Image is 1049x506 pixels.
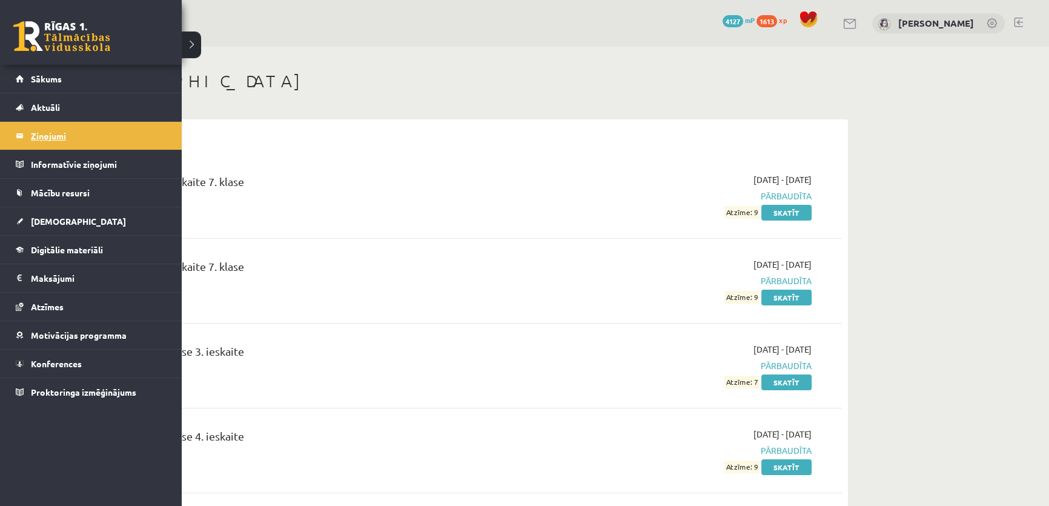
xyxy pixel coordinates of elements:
[31,244,103,255] span: Digitālie materiāli
[756,15,793,25] a: 1613 xp
[761,459,812,475] a: Skatīt
[16,378,167,406] a: Proktoringa izmēģinājums
[31,150,167,178] legend: Informatīvie ziņojumi
[724,291,759,304] span: Atzīme: 9
[16,150,167,178] a: Informatīvie ziņojumi
[16,293,167,321] a: Atzīmes
[16,65,167,93] a: Sākums
[898,17,974,29] a: [PERSON_NAME]
[31,216,126,227] span: [DEMOGRAPHIC_DATA]
[16,93,167,121] a: Aktuāli
[745,15,755,25] span: mP
[31,330,127,341] span: Motivācijas programma
[16,122,167,150] a: Ziņojumi
[16,264,167,292] a: Maksājumi
[878,18,890,30] img: Ketrija Kuguliņa
[723,15,755,25] a: 4127 mP
[724,376,759,388] span: Atzīme: 7
[583,444,812,457] span: Pārbaudīta
[723,15,743,27] span: 4127
[73,71,848,92] h1: [DEMOGRAPHIC_DATA]
[31,301,64,312] span: Atzīmes
[16,179,167,207] a: Mācību resursi
[31,387,136,398] span: Proktoringa izmēģinājums
[16,236,167,264] a: Digitālie materiāli
[31,264,167,292] legend: Maksājumi
[761,290,812,305] a: Skatīt
[31,187,90,198] span: Mācību resursi
[13,21,110,52] a: Rīgas 1. Tālmācības vidusskola
[724,206,759,219] span: Atzīme: 9
[31,102,60,113] span: Aktuāli
[583,359,812,372] span: Pārbaudīta
[753,258,812,271] span: [DATE] - [DATE]
[753,343,812,356] span: [DATE] - [DATE]
[779,15,787,25] span: xp
[761,205,812,221] a: Skatīt
[583,275,812,287] span: Pārbaudīta
[756,15,777,27] span: 1613
[31,358,82,369] span: Konferences
[31,122,167,150] legend: Ziņojumi
[91,428,565,450] div: Angļu valoda 7. klase 4. ieskaite
[31,73,62,84] span: Sākums
[91,173,565,196] div: Angļu valoda 1. ieskaite 7. klase
[16,207,167,235] a: [DEMOGRAPHIC_DATA]
[16,321,167,349] a: Motivācijas programma
[753,428,812,441] span: [DATE] - [DATE]
[91,258,565,281] div: Angļu valoda 2. ieskaite 7. klase
[753,173,812,186] span: [DATE] - [DATE]
[91,343,565,365] div: Angļu valoda 7. klase 3. ieskaite
[16,350,167,378] a: Konferences
[583,190,812,202] span: Pārbaudīta
[761,375,812,390] a: Skatīt
[724,461,759,473] span: Atzīme: 9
